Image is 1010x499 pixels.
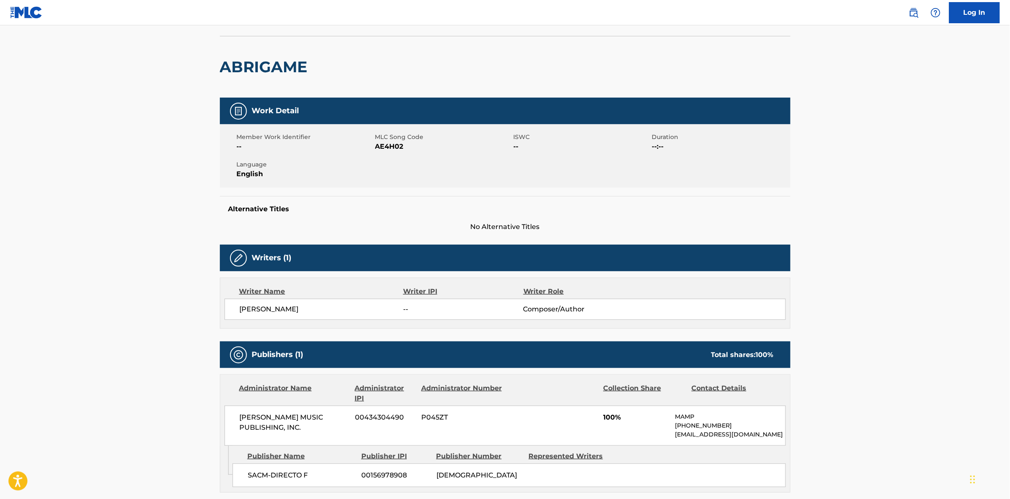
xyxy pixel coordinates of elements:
[652,133,788,142] span: Duration
[436,470,523,480] span: [DEMOGRAPHIC_DATA]
[514,133,650,142] span: ISWC
[237,169,373,179] span: English
[252,106,299,116] h5: Work Detail
[603,383,685,404] div: Collection Share
[529,451,615,461] div: Represented Writers
[248,470,355,480] span: SACM-DIRECTO F
[675,421,785,430] p: [PHONE_NUMBER]
[514,142,650,152] span: --
[362,470,430,480] span: 00156978908
[756,351,774,359] span: 100 %
[905,4,922,21] a: Public Search
[237,142,373,152] span: --
[355,383,415,404] div: Administrator IPI
[252,350,303,360] h5: Publishers (1)
[237,133,373,142] span: Member Work Identifier
[436,451,523,461] div: Publisher Number
[652,142,788,152] span: --:--
[927,4,944,21] div: Help
[220,57,312,76] h2: ABRIGAME
[931,8,941,18] img: help
[237,160,373,169] span: Language
[675,412,785,421] p: MAMP
[239,383,349,404] div: Administrator Name
[711,350,774,360] div: Total shares:
[375,142,512,152] span: AE4H02
[220,222,791,232] span: No Alternative Titles
[228,205,782,213] h5: Alternative Titles
[233,350,244,360] img: Publishers
[692,383,774,404] div: Contact Details
[233,253,244,263] img: Writers
[968,458,1010,499] iframe: Chat Widget
[252,253,292,263] h5: Writers (1)
[523,304,633,314] span: Composer/Author
[968,458,1010,499] div: Widget de chat
[375,133,512,142] span: MLC Song Code
[233,106,244,116] img: Work Detail
[603,412,669,423] span: 100%
[361,451,430,461] div: Publisher IPI
[403,286,523,297] div: Writer IPI
[421,412,503,423] span: P045ZT
[421,383,503,404] div: Administrator Number
[355,412,415,423] span: 00434304490
[523,286,633,297] div: Writer Role
[239,286,403,297] div: Writer Name
[247,451,355,461] div: Publisher Name
[970,467,975,492] div: Arrastrar
[949,2,1000,23] a: Log In
[675,430,785,439] p: [EMAIL_ADDRESS][DOMAIN_NAME]
[403,304,523,314] span: --
[240,412,349,433] span: [PERSON_NAME] MUSIC PUBLISHING, INC.
[240,304,403,314] span: [PERSON_NAME]
[10,6,43,19] img: MLC Logo
[909,8,919,18] img: search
